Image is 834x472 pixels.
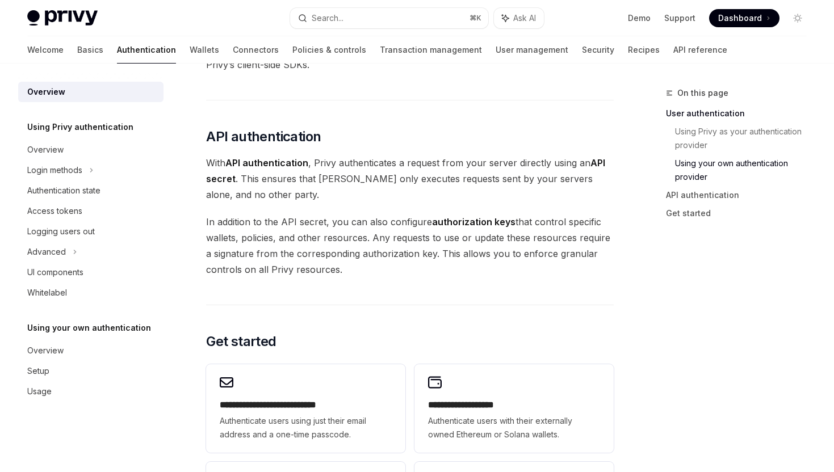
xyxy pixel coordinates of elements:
[494,8,544,28] button: Ask AI
[220,414,392,441] span: Authenticate users using just their email address and a one-time passcode.
[312,11,343,25] div: Search...
[675,123,816,154] a: Using Privy as your authentication provider
[290,8,488,28] button: Search...⌘K
[27,143,64,157] div: Overview
[666,104,816,123] a: User authentication
[27,321,151,335] h5: Using your own authentication
[18,340,164,361] a: Overview
[27,184,100,197] div: Authentication state
[666,186,816,204] a: API authentication
[432,216,516,227] strong: authorization keys
[414,364,614,453] a: **** **** **** ****Authenticate users with their externally owned Ethereum or Solana wallets.
[27,36,64,64] a: Welcome
[27,385,52,398] div: Usage
[18,283,164,303] a: Whitelabel
[18,140,164,160] a: Overview
[117,36,176,64] a: Authentication
[27,10,98,26] img: light logo
[206,332,276,351] span: Get started
[18,180,164,201] a: Authentication state
[206,128,321,146] span: API authentication
[27,286,67,300] div: Whitelabel
[27,204,82,218] div: Access tokens
[496,36,568,64] a: User management
[513,12,536,24] span: Ask AI
[666,204,816,222] a: Get started
[18,221,164,242] a: Logging users out
[470,14,481,23] span: ⌘ K
[709,9,779,27] a: Dashboard
[225,157,308,168] strong: API authentication
[27,225,95,238] div: Logging users out
[789,9,807,27] button: Toggle dark mode
[190,36,219,64] a: Wallets
[206,155,614,203] span: With , Privy authenticates a request from your server directly using an . This ensures that [PERS...
[27,265,83,279] div: UI components
[582,36,614,64] a: Security
[233,36,279,64] a: Connectors
[206,214,614,277] span: In addition to the API secret, you can also configure that control specific wallets, policies, an...
[628,36,660,64] a: Recipes
[27,364,49,378] div: Setup
[380,36,482,64] a: Transaction management
[18,201,164,221] a: Access tokens
[27,85,65,99] div: Overview
[677,86,728,100] span: On this page
[664,12,695,24] a: Support
[18,82,164,102] a: Overview
[628,12,651,24] a: Demo
[27,245,66,259] div: Advanced
[673,36,727,64] a: API reference
[27,163,82,177] div: Login methods
[18,381,164,402] a: Usage
[675,154,816,186] a: Using your own authentication provider
[428,414,600,441] span: Authenticate users with their externally owned Ethereum or Solana wallets.
[27,344,64,357] div: Overview
[18,361,164,381] a: Setup
[292,36,366,64] a: Policies & controls
[18,262,164,283] a: UI components
[27,120,133,134] h5: Using Privy authentication
[718,12,762,24] span: Dashboard
[77,36,103,64] a: Basics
